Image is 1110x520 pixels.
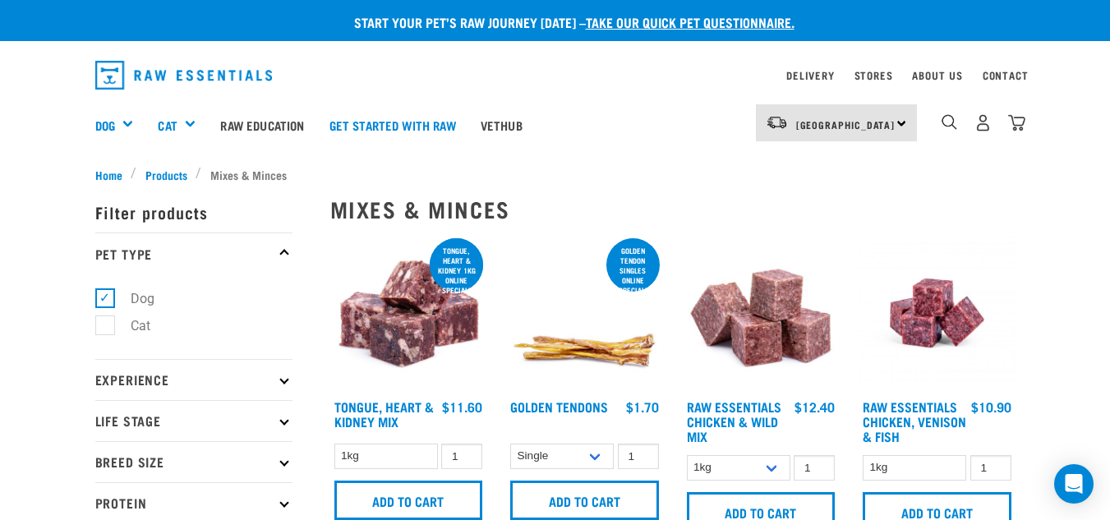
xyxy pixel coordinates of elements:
input: Add to cart [510,481,659,520]
a: Stores [854,72,893,78]
img: Pile Of Cubed Chicken Wild Meat Mix [683,235,840,392]
nav: dropdown navigation [82,54,1029,96]
h2: Mixes & Minces [330,196,1016,222]
a: Raw Education [208,92,316,158]
span: Home [95,166,122,183]
div: Tongue, Heart & Kidney 1kg online special! [430,238,483,302]
input: Add to cart [334,481,483,520]
input: 1 [618,444,659,469]
a: Tongue, Heart & Kidney Mix [334,403,434,425]
a: Contact [983,72,1029,78]
a: take our quick pet questionnaire. [586,18,795,25]
p: Breed Size [95,441,292,482]
a: Raw Essentials Chicken, Venison & Fish [863,403,966,439]
a: Vethub [468,92,535,158]
a: About Us [912,72,962,78]
a: Golden Tendons [510,403,608,410]
a: Home [95,166,131,183]
span: [GEOGRAPHIC_DATA] [796,122,896,127]
a: Products [136,166,196,183]
a: Delivery [786,72,834,78]
label: Dog [104,288,161,309]
label: Cat [104,315,157,336]
img: user.png [974,114,992,131]
a: Raw Essentials Chicken & Wild Mix [687,403,781,439]
p: Experience [95,359,292,400]
img: Chicken Venison mix 1655 [859,235,1016,392]
input: 1 [794,455,835,481]
a: Get started with Raw [317,92,468,158]
img: 1293 Golden Tendons 01 [506,235,663,392]
img: Raw Essentials Logo [95,61,273,90]
span: Products [145,166,187,183]
img: home-icon@2x.png [1008,114,1025,131]
div: $1.70 [626,399,659,414]
p: Filter products [95,191,292,232]
img: home-icon-1@2x.png [942,114,957,130]
input: 1 [441,444,482,469]
div: $12.40 [795,399,835,414]
a: Dog [95,116,115,135]
p: Pet Type [95,232,292,274]
div: Open Intercom Messenger [1054,464,1094,504]
nav: breadcrumbs [95,166,1016,183]
a: Cat [158,116,177,135]
img: van-moving.png [766,115,788,130]
input: 1 [970,455,1011,481]
div: Golden Tendon singles online special! [606,238,660,302]
div: $11.60 [442,399,482,414]
p: Life Stage [95,400,292,441]
div: $10.90 [971,399,1011,414]
img: 1167 Tongue Heart Kidney Mix 01 [330,235,487,392]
